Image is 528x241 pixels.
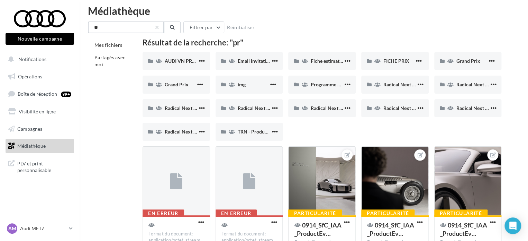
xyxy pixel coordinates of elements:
[4,122,75,136] a: Campagnes
[440,221,487,237] span: 0914_SfC_IAA_ProductEvent_Carousel_IG_3
[88,6,520,16] div: Médiathèque
[165,105,256,111] span: Radical Next - Product gallery "Zoom out"
[238,58,308,64] span: Email invitation Grand Prix Audi
[19,109,56,114] span: Visibilité en ligne
[310,58,368,64] span: Fiche estimation de reprise
[183,21,224,33] button: Filtrer par
[456,81,521,87] span: Radical Next - Product gallery
[367,221,414,237] span: 0914_SfC_IAA_ProductEvent_Carousel_IG_2
[20,225,66,232] p: Audi METZ
[456,105,519,111] span: Radical Next - Video Product
[4,52,73,67] button: Notifications
[4,139,75,153] a: Médiathèque
[4,156,75,177] a: PLV et print personnalisable
[456,58,480,64] span: Grand Prix
[94,42,122,48] span: Mes fichiers
[17,126,42,131] span: Campagnes
[94,54,126,67] span: Partagés avec moi
[8,225,16,232] span: AM
[165,81,189,87] span: Grand Prix
[224,23,257,32] button: Réinitialiser
[383,81,457,87] span: Radical Next - Product Cutdown 2
[238,129,311,135] span: TRN - Product Cutdown (car only)
[361,209,415,217] div: Particularité
[61,92,71,97] div: 99+
[310,105,402,111] span: Radical Next - Product Reveal "Zoom Out"
[18,91,57,97] span: Boîte de réception
[310,81,425,87] span: Programme Audi 5+ - Segments 2&3 - AUDI SERVICE
[6,33,74,45] button: Nouvelle campagne
[18,74,42,79] span: Opérations
[18,56,46,62] span: Notifications
[17,159,71,174] span: PLV et print personnalisable
[4,104,75,119] a: Visibilité en ligne
[143,39,501,46] div: Résultat de la recherche: "pr"
[216,209,257,217] div: En erreur
[17,143,46,149] span: Médiathèque
[434,209,488,217] div: Particularité
[4,86,75,101] a: Boîte de réception99+
[143,209,184,217] div: En erreur
[6,222,74,235] a: AM Audi METZ
[288,209,342,217] div: Particularité
[4,69,75,84] a: Opérations
[294,221,341,237] span: 0914_SfC_IAA_ProductEvent_Carousel_IG_1
[383,105,447,111] span: Radical Next - Product teaser
[504,217,521,234] div: Open Intercom Messenger
[165,58,331,64] span: AUDI VN PROFESSIONNELS TRANSPORT DE PERSONNES AUDI BUSINESS
[383,58,409,64] span: FICHE PRIX
[238,105,313,111] span: Radical Next - Product interior (IG)
[165,129,254,135] span: Radical Next - Video Product "Cut Down"
[238,81,246,87] span: img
